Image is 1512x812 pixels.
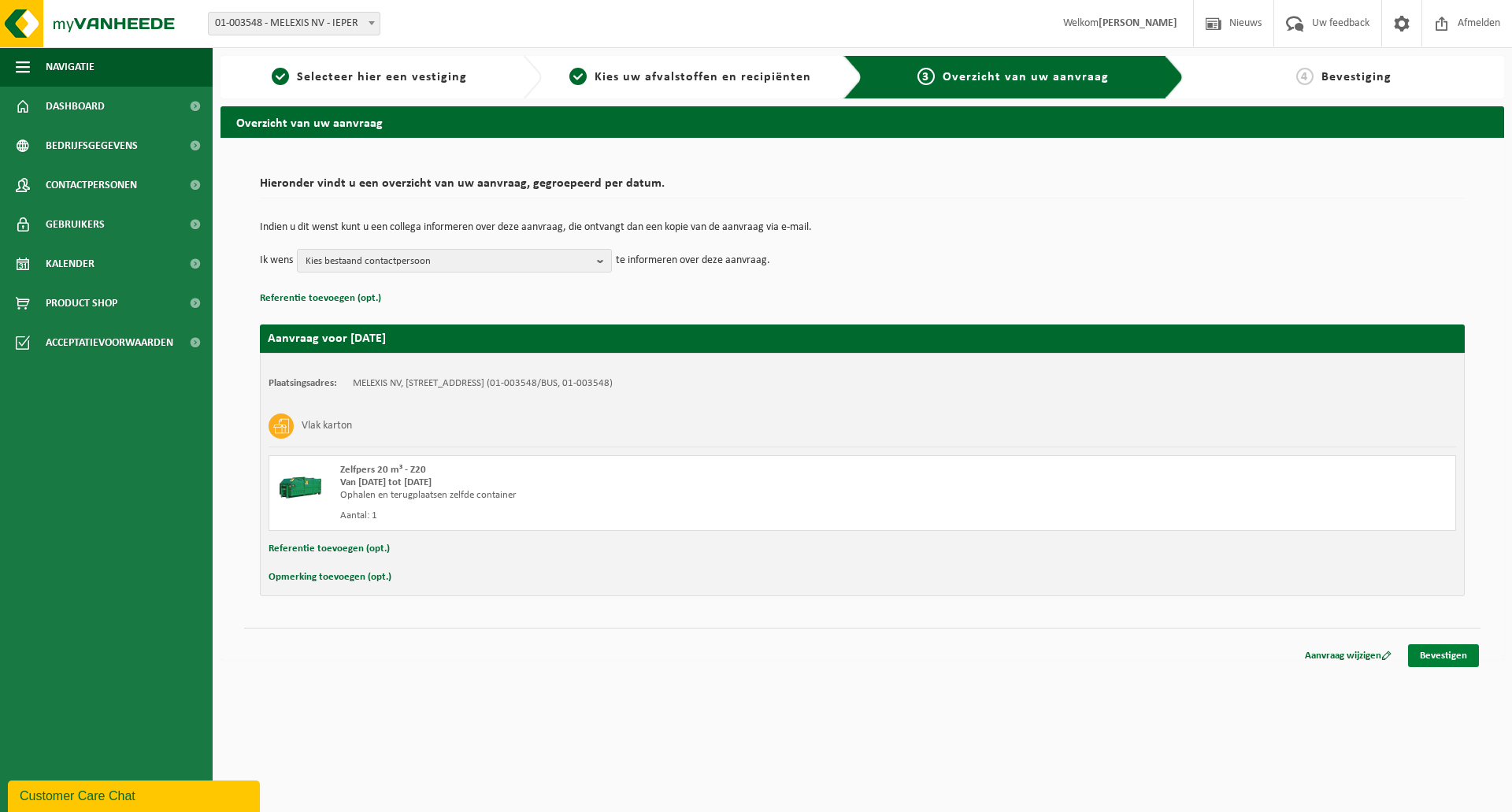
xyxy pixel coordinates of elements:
strong: Van [DATE] tot [DATE] [340,477,432,488]
strong: Plaatsingsadres: [269,378,337,388]
div: Aantal: 1 [340,510,925,522]
button: Opmerking toevoegen (opt.) [269,567,391,588]
span: Kalender [46,244,94,284]
a: Bevestigen [1408,644,1479,667]
span: Kies uw afvalstoffen en recipiënten [595,71,811,83]
td: MELEXIS NV, [STREET_ADDRESS] (01-003548/BUS, 01-003548) [353,377,613,390]
span: Selecteer hier een vestiging [297,71,467,83]
a: Aanvraag wijzigen [1293,644,1403,667]
span: Acceptatievoorwaarden [46,323,173,362]
span: Dashboard [46,87,105,126]
span: Zelfpers 20 m³ - Z20 [340,465,426,475]
span: Contactpersonen [46,165,137,205]
span: 4 [1296,68,1314,85]
span: 1 [272,68,289,85]
button: Kies bestaand contactpersoon [297,249,612,273]
span: Product Shop [46,284,117,323]
p: te informeren over deze aanvraag. [616,249,770,273]
a: 2Kies uw afvalstoffen en recipiënten [550,68,832,87]
p: Indien u dit wenst kunt u een collega informeren over deze aanvraag, die ontvangt dan een kopie v... [260,222,1465,233]
span: 3 [917,68,935,85]
span: 2 [569,68,587,85]
strong: Aanvraag voor [DATE] [268,332,386,345]
span: 01-003548 - MELEXIS NV - IEPER [209,13,380,35]
iframe: chat widget [8,777,263,812]
a: 1Selecteer hier een vestiging [228,68,510,87]
button: Referentie toevoegen (opt.) [269,539,390,559]
span: Navigatie [46,47,94,87]
strong: [PERSON_NAME] [1099,17,1177,29]
button: Referentie toevoegen (opt.) [260,288,381,309]
span: 01-003548 - MELEXIS NV - IEPER [208,12,380,35]
span: Overzicht van uw aanvraag [943,71,1109,83]
img: HK-XZ-20-GN-00.png [277,464,324,511]
span: Bevestiging [1321,71,1392,83]
span: Kies bestaand contactpersoon [306,250,591,273]
p: Ik wens [260,249,293,273]
span: Gebruikers [46,205,105,244]
h2: Overzicht van uw aanvraag [220,106,1504,137]
h3: Vlak karton [302,413,352,439]
span: Bedrijfsgegevens [46,126,138,165]
h2: Hieronder vindt u een overzicht van uw aanvraag, gegroepeerd per datum. [260,177,1465,198]
div: Ophalen en terugplaatsen zelfde container [340,489,925,502]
